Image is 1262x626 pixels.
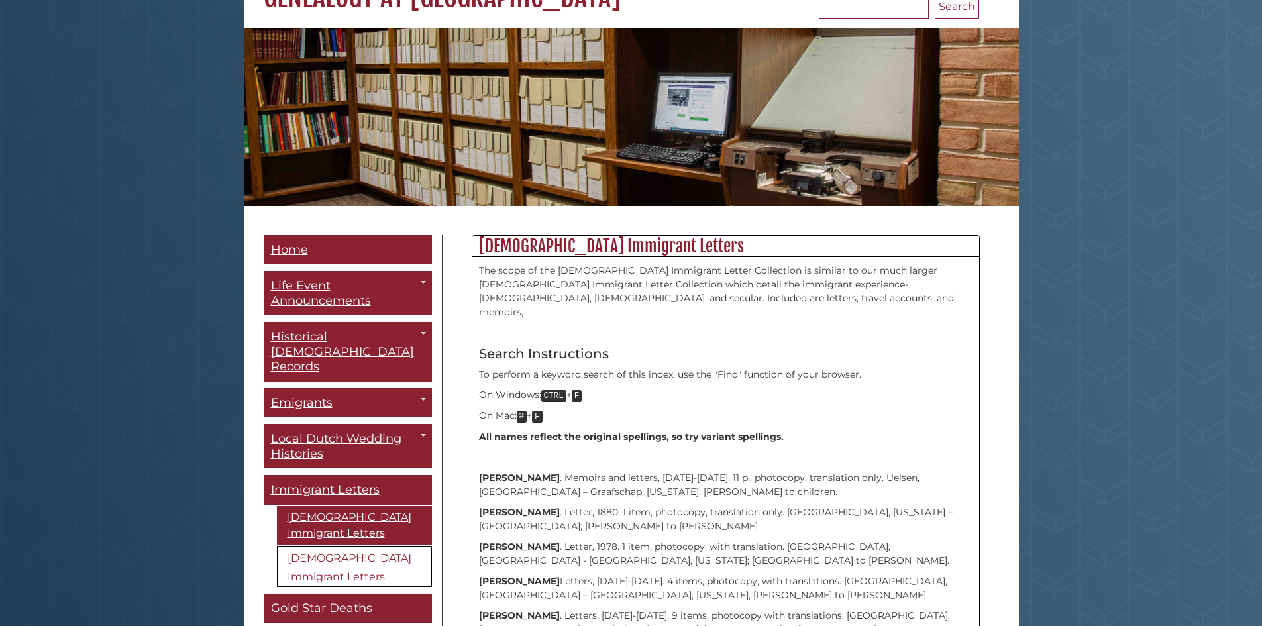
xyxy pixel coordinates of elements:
[479,609,560,621] strong: [PERSON_NAME]
[271,329,414,374] span: Historical [DEMOGRAPHIC_DATA] Records
[541,390,566,402] kbd: CTRL
[271,482,380,497] span: Immigrant Letters
[277,506,432,545] a: [DEMOGRAPHIC_DATA] Immigrant Letters
[479,575,560,587] strong: [PERSON_NAME]
[479,472,560,484] strong: [PERSON_NAME]
[271,242,308,257] span: Home
[479,540,973,568] p: . Letter, 1978. 1 item, photocopy, with translation. [GEOGRAPHIC_DATA], [GEOGRAPHIC_DATA] - [GEOG...
[479,388,973,403] p: On Windows: +
[517,411,527,423] kbd: ⌘
[479,471,973,499] p: . Memoirs and letters, [DATE]-[DATE]. 11 p., photocopy, translation only. Uelsen, [GEOGRAPHIC_DAT...
[479,409,973,423] p: On Mac: +
[532,411,543,423] kbd: F
[264,594,432,623] a: Gold Star Deaths
[479,541,560,552] strong: [PERSON_NAME]
[479,431,784,443] strong: All names reflect the original spellings, so try variant spellings.
[479,505,973,533] p: . Letter, 1880. 1 item, photocopy, translation only. [GEOGRAPHIC_DATA], [US_STATE] – [GEOGRAPHIC_...
[271,601,372,615] span: Gold Star Deaths
[264,235,432,265] a: Home
[271,278,371,308] span: Life Event Announcements
[479,346,973,361] h4: Search Instructions
[472,236,979,257] h2: [DEMOGRAPHIC_DATA] Immigrant Letters
[479,368,973,382] p: To perform a keyword search of this index, use the "Find" function of your browser.
[271,395,333,410] span: Emigrants
[271,431,401,461] span: Local Dutch Wedding Histories
[264,424,432,468] a: Local Dutch Wedding Histories
[277,546,432,587] a: [DEMOGRAPHIC_DATA] Immigrant Letters
[572,390,582,402] kbd: F
[264,388,432,418] a: Emigrants
[264,322,432,382] a: Historical [DEMOGRAPHIC_DATA] Records
[479,506,560,518] strong: [PERSON_NAME]
[264,475,432,505] a: Immigrant Letters
[479,574,973,602] p: Letters, [DATE]-[DATE]. 4 items, photocopy, with translations. [GEOGRAPHIC_DATA], [GEOGRAPHIC_DAT...
[479,264,973,319] p: The scope of the [DEMOGRAPHIC_DATA] Immigrant Letter Collection is similar to our much larger [DE...
[264,271,432,315] a: Life Event Announcements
